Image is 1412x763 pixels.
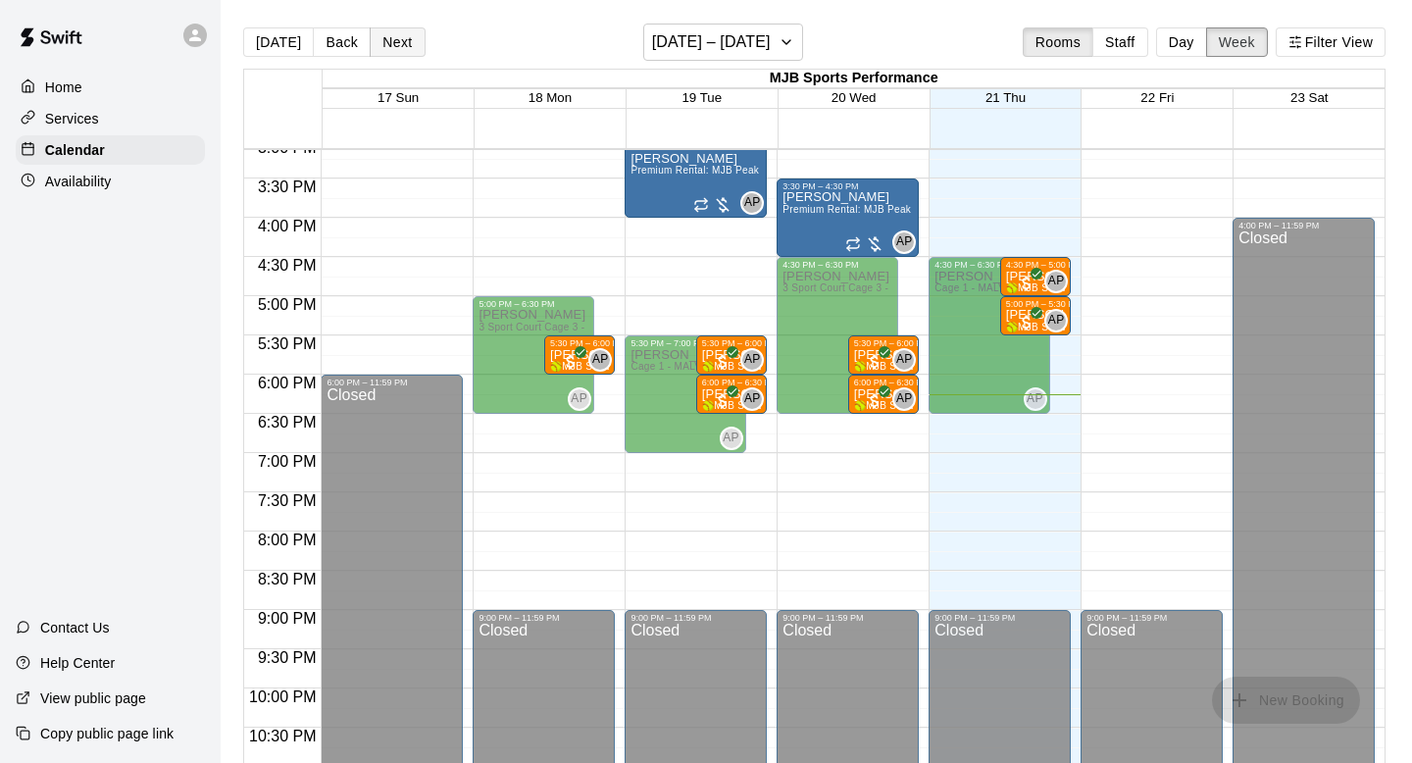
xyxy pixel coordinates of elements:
span: All customers have paid [1017,274,1036,293]
span: Cage 1 - MALVERN, Cage 2 - MALVERN [630,361,821,372]
button: 22 Fri [1140,90,1174,105]
div: 5:30 PM – 6:00 PM: Maddy Mozdzen [696,335,767,375]
span: 7:30 PM [253,492,322,509]
span: Alexa Peterson [748,348,764,372]
div: 5:30 PM – 6:00 PM [550,338,630,348]
div: 5:30 PM – 6:00 PM: Nahlia Freeman [544,335,615,375]
button: Next [370,27,425,57]
div: Alexa Peterson [740,348,764,372]
button: Filter View [1276,27,1386,57]
span: 3:30 PM [253,178,322,195]
span: 🥎MJB Softball - Private Lesson - 30 Minute - [GEOGRAPHIC_DATA] LOCATION🥎 [702,400,1092,411]
span: AP [744,350,761,370]
div: Alexa Peterson [892,230,916,254]
span: Alexa Peterson [900,387,916,411]
span: 7:00 PM [253,453,322,470]
div: 4:30 PM – 5:00 PM: Brynn Conlin [1000,257,1071,296]
span: Recurring event [693,197,709,213]
span: AP [1048,272,1065,291]
div: 5:00 PM – 6:30 PM: Available [473,296,593,414]
button: Rooms [1023,27,1093,57]
a: Calendar [16,135,205,165]
span: 6:30 PM [253,414,322,431]
div: 5:30 PM – 7:00 PM [630,338,711,348]
button: [DATE] – [DATE] [643,24,803,61]
span: Alexa Peterson [900,348,916,372]
p: Services [45,109,99,128]
span: 10:30 PM [244,728,321,744]
button: 19 Tue [681,90,722,105]
div: Alexa Peterson [588,348,612,372]
div: Alexa Peterson [892,387,916,411]
div: 4:00 PM – 11:59 PM [1238,221,1324,230]
button: 18 Mon [529,90,572,105]
span: AP [1048,311,1065,331]
span: 🥎MJB Softball - Private Lesson - 30 Minute - [GEOGRAPHIC_DATA] LOCATION🥎 [550,361,940,372]
span: 🥎MJB Softball - Private Lesson - 30 Minute - [GEOGRAPHIC_DATA] LOCATION🥎 [702,361,1092,372]
button: Week [1206,27,1268,57]
div: 5:30 PM – 6:00 PM [854,338,934,348]
span: All customers have paid [865,352,884,372]
div: 6:00 PM – 6:30 PM [854,378,934,387]
span: 🥎MJB Softball - Private Lesson - 30 Minute - [GEOGRAPHIC_DATA] LOCATION🥎 [1006,282,1396,293]
span: AP [744,193,761,213]
span: Alexa Peterson [1052,270,1068,293]
span: AP [896,389,913,409]
span: All customers have paid [561,352,580,372]
div: 6:00 PM – 6:30 PM: Abby Halstead [848,375,919,414]
div: 9:00 PM – 11:59 PM [630,613,716,623]
p: Home [45,77,82,97]
button: 23 Sat [1290,90,1329,105]
button: 21 Thu [985,90,1026,105]
span: AP [723,429,739,448]
div: 3:00 PM – 4:00 PM: Kaelyn Erb [625,139,767,218]
div: 4:30 PM – 5:00 PM [1006,260,1086,270]
div: 6:00 PM – 6:30 PM [702,378,782,387]
div: 5:30 PM – 6:00 PM [702,338,782,348]
span: Alexa Peterson [900,230,916,254]
span: 9:30 PM [253,649,322,666]
span: AP [592,350,609,370]
div: Alexa Peterson [568,387,591,411]
span: 5:30 PM [253,335,322,352]
span: AP [744,389,761,409]
a: Services [16,104,205,133]
span: Premium Rental: MJB Peak Performance Gym & Fitness Room [782,204,1076,215]
p: View public page [40,688,146,708]
p: Calendar [45,140,105,160]
div: Alexa Peterson [720,427,743,450]
p: Availability [45,172,112,191]
span: 🥎MJB Softball - Private Lesson - 30 Minute - [GEOGRAPHIC_DATA] LOCATION🥎 [854,361,1244,372]
p: Contact Us [40,618,110,637]
span: You don't have the permission to add bookings [1212,690,1360,707]
h6: [DATE] – [DATE] [652,28,771,56]
div: 3:30 PM – 4:30 PM [782,181,863,191]
div: 9:00 PM – 11:59 PM [934,613,1020,623]
span: Cage 1 - MALVERN, Cage 2 - MALVERN [934,282,1125,293]
span: 4:00 PM [253,218,322,234]
span: 🥎MJB Softball - Private Lesson - 30 Minute - [GEOGRAPHIC_DATA] LOCATION🥎 [854,400,1244,411]
div: Availability [16,167,205,196]
div: Alexa Peterson [1024,387,1047,411]
p: Help Center [40,653,115,673]
span: AP [1027,389,1043,409]
a: Home [16,73,205,102]
span: 10:00 PM [244,688,321,705]
span: AP [896,232,913,252]
span: All customers have paid [865,391,884,411]
span: Alexa Peterson [748,387,764,411]
div: 3:30 PM – 4:30 PM: Kaelyn Erb [777,178,919,257]
div: 6:00 PM – 11:59 PM [327,378,412,387]
button: 20 Wed [832,90,877,105]
div: Alexa Peterson [1044,309,1068,332]
p: Copy public page link [40,724,174,743]
button: 17 Sun [378,90,419,105]
div: 9:00 PM – 11:59 PM [1086,613,1172,623]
